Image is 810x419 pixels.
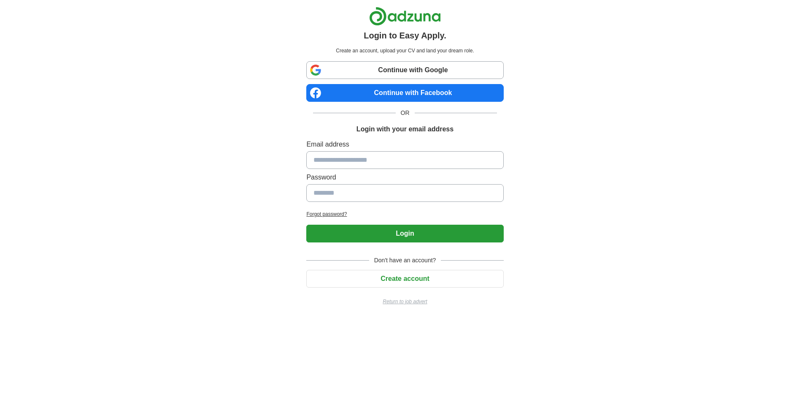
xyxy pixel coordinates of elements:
label: Email address [306,139,503,150]
a: Continue with Google [306,61,503,79]
h1: Login to Easy Apply. [364,29,446,42]
button: Login [306,225,503,242]
p: Create an account, upload your CV and land your dream role. [308,47,502,54]
a: Continue with Facebook [306,84,503,102]
a: Return to job advert [306,298,503,305]
a: Forgot password? [306,210,503,218]
a: Create account [306,275,503,282]
img: Adzuna logo [369,7,441,26]
button: Create account [306,270,503,288]
h1: Login with your email address [356,124,454,134]
span: OR [396,109,415,117]
label: Password [306,172,503,182]
span: Don't have an account? [369,256,441,265]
